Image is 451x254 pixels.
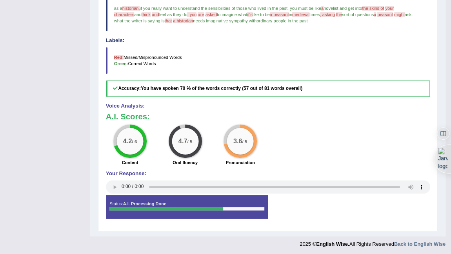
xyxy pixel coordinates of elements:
strong: English Wise. [316,241,349,247]
span: a peasant [270,12,289,17]
span: needs imaginative sympathy with [193,18,256,23]
span: ask [405,12,411,17]
label: Content [122,159,138,166]
b: Green: [114,61,128,66]
div: Status: [106,195,268,219]
span: characters [114,12,135,17]
h4: Your Response: [106,171,430,177]
span: a historian [173,18,193,23]
span: novelist and get into [324,6,362,11]
span: are [198,12,204,17]
span: ordinary people in the past [256,18,307,23]
label: Oral fluency [173,159,198,166]
span: in [289,12,292,17]
span: that [165,18,172,23]
h5: Accuracy: [106,80,430,97]
b: Red: [114,55,124,60]
span: and [134,12,141,17]
small: / 5 [242,139,247,144]
span: as a [114,6,122,11]
small: / 6 [132,139,137,144]
span: feel as they do [159,12,187,17]
span: it's [247,12,252,17]
label: Pronunciation [226,159,255,166]
span: your [385,6,394,11]
span: a [321,6,324,11]
span: sort of questions [342,12,374,17]
big: 4.2 [123,138,132,145]
small: / 5 [187,139,192,144]
span: , [287,6,289,11]
big: 3.6 [233,138,242,145]
b: A.I. Scores: [106,112,150,121]
span: asked [205,12,217,17]
span: peasant [377,12,393,17]
span: to imagine what [217,12,247,17]
span: the [336,12,342,17]
big: 4.7 [178,138,187,145]
span: like to be [253,12,270,17]
div: 2025 © All Rights Reserved [300,236,446,248]
b: You have spoken 70 % of the words correctly (57 out of 81 words overall) [141,86,302,91]
span: you must be like [290,6,321,11]
span: , asking [320,12,335,17]
h4: Labels: [106,38,430,44]
span: what the writer is saying is [114,18,165,23]
span: think [142,12,151,17]
span: historian, [122,6,140,11]
strong: A.I. Processing Done [123,201,167,206]
span: a [374,12,376,17]
a: Back to English Wise [394,241,446,247]
span: . you [187,12,196,17]
span: the skins of [362,6,384,11]
span: if you really want to understand the sensibilities of those who lived in the past [140,6,287,11]
blockquote: Missed/Mispronounced Words Correct Words [106,47,430,74]
span: might [394,12,405,17]
span: medieval [292,12,309,17]
span: and [152,12,159,17]
h4: Voice Analysis: [106,103,430,109]
span: times [309,12,320,17]
span: . [411,12,413,17]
